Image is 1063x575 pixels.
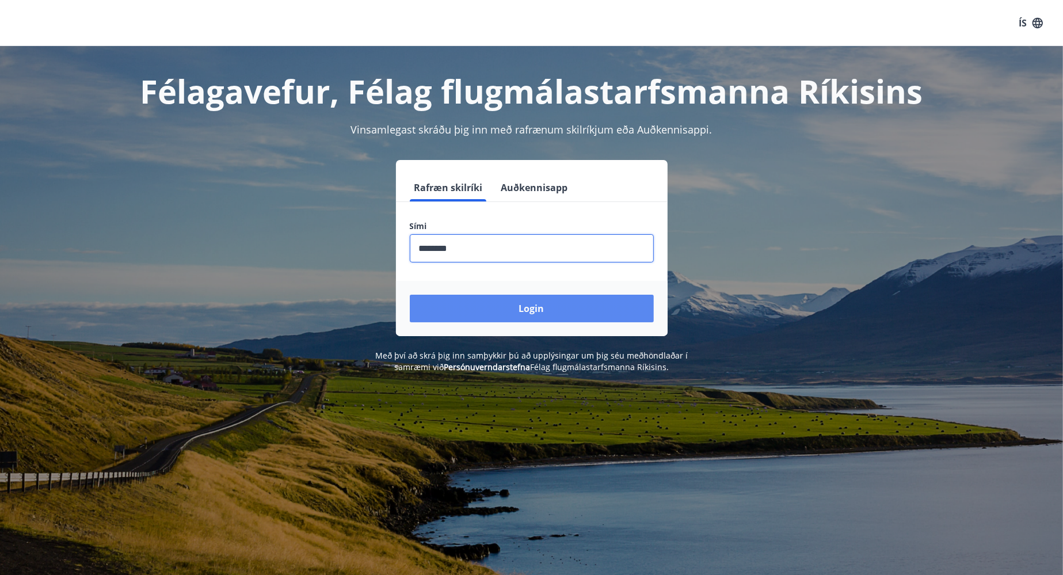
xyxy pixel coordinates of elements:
button: ÍS [1012,13,1049,33]
h1: Félagavefur, Félag flugmálastarfsmanna Ríkisins [131,69,932,113]
button: Login [410,295,654,322]
span: Vinsamlegast skráðu þig inn með rafrænum skilríkjum eða Auðkennisappi. [351,123,713,136]
button: Rafræn skilríki [410,174,487,201]
button: Auðkennisapp [497,174,573,201]
label: Sími [410,220,654,232]
a: Persónuverndarstefna [444,361,530,372]
span: Með því að skrá þig inn samþykkir þú að upplýsingar um þig séu meðhöndlaðar í samræmi við Félag f... [375,350,688,372]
